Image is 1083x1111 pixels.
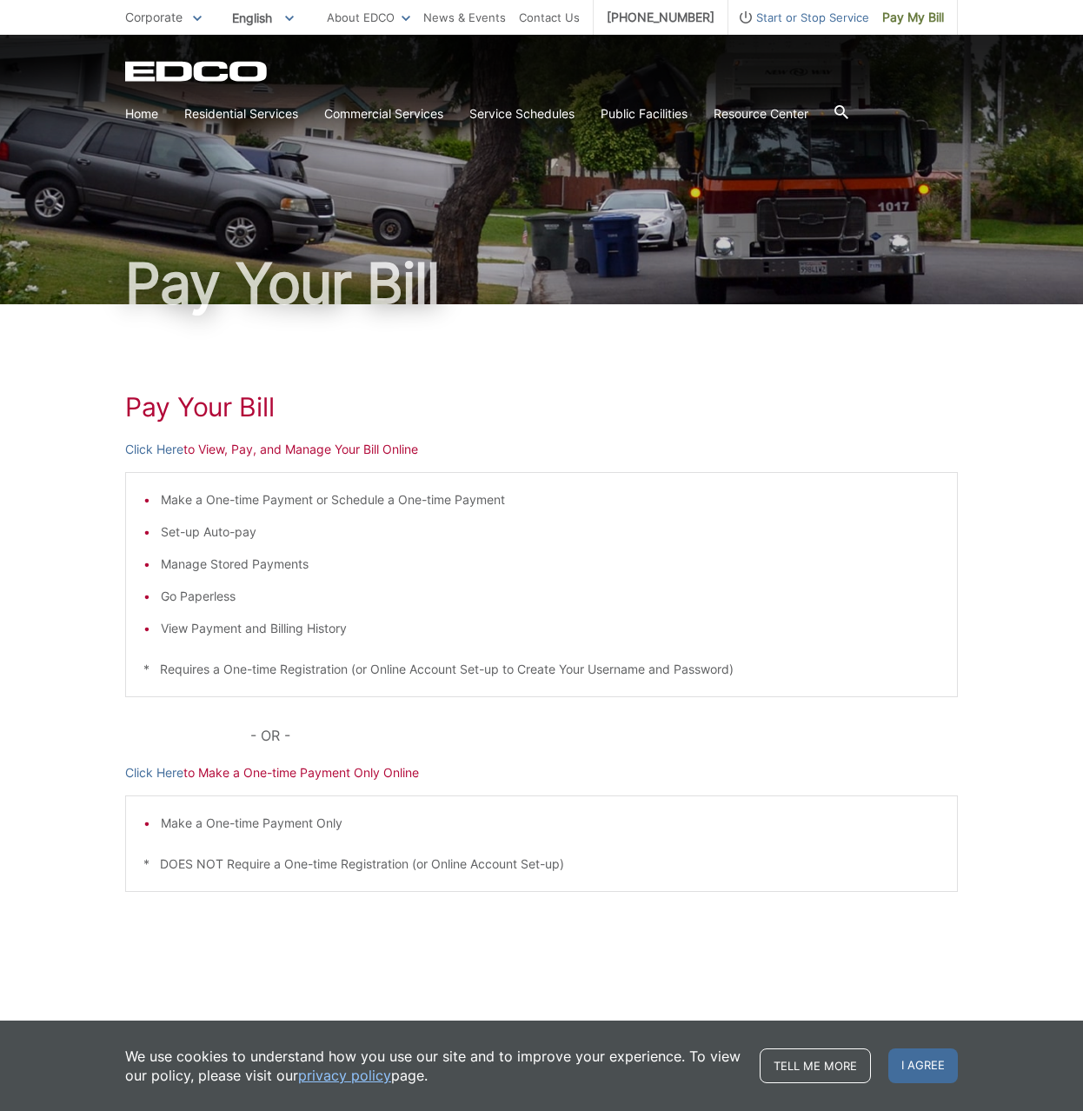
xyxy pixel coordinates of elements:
span: English [219,3,307,32]
a: privacy policy [298,1066,391,1085]
span: Corporate [125,10,183,24]
a: About EDCO [327,8,410,27]
li: Go Paperless [161,587,940,606]
span: I agree [888,1048,958,1083]
p: * Requires a One-time Registration (or Online Account Set-up to Create Your Username and Password) [143,660,940,679]
span: Pay My Bill [882,8,944,27]
p: * DOES NOT Require a One-time Registration (or Online Account Set-up) [143,855,940,874]
a: Tell me more [760,1048,871,1083]
a: Service Schedules [469,104,575,123]
a: Commercial Services [324,104,443,123]
p: We use cookies to understand how you use our site and to improve your experience. To view our pol... [125,1047,742,1085]
a: EDCD logo. Return to the homepage. [125,61,269,82]
li: Make a One-time Payment or Schedule a One-time Payment [161,490,940,509]
li: Make a One-time Payment Only [161,814,940,833]
a: Click Here [125,763,183,782]
li: Manage Stored Payments [161,555,940,574]
p: to Make a One-time Payment Only Online [125,763,958,782]
a: Click Here [125,440,183,459]
a: News & Events [423,8,506,27]
li: Set-up Auto-pay [161,522,940,542]
a: Contact Us [519,8,580,27]
a: Resource Center [714,104,808,123]
p: - OR - [250,723,958,748]
a: Home [125,104,158,123]
p: to View, Pay, and Manage Your Bill Online [125,440,958,459]
h1: Pay Your Bill [125,391,958,422]
h1: Pay Your Bill [125,256,958,311]
a: Residential Services [184,104,298,123]
li: View Payment and Billing History [161,619,940,638]
a: Public Facilities [601,104,688,123]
